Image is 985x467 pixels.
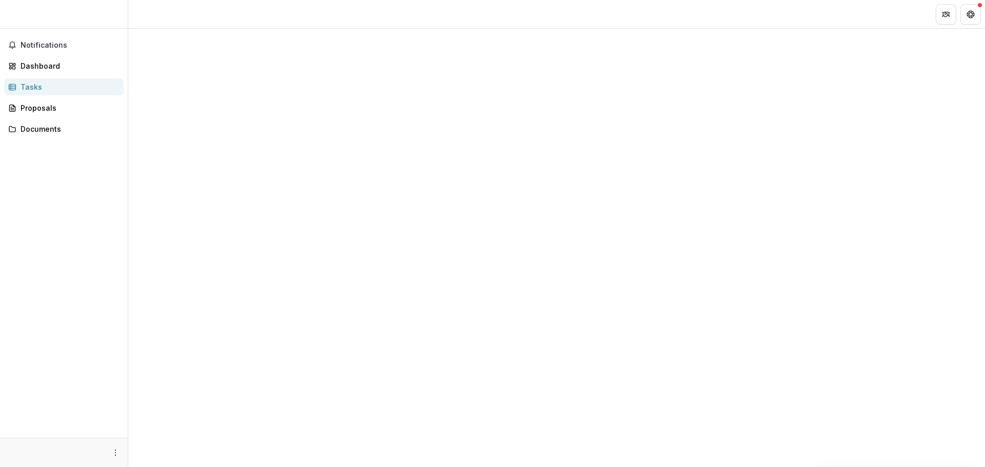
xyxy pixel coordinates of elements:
button: Get Help [960,4,981,25]
button: Notifications [4,37,124,53]
a: Tasks [4,78,124,95]
button: Partners [936,4,956,25]
div: Tasks [21,82,115,92]
span: Notifications [21,41,120,50]
a: Documents [4,120,124,137]
div: Documents [21,124,115,134]
a: Proposals [4,99,124,116]
div: Dashboard [21,60,115,71]
div: Proposals [21,103,115,113]
button: More [109,446,122,459]
a: Dashboard [4,57,124,74]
